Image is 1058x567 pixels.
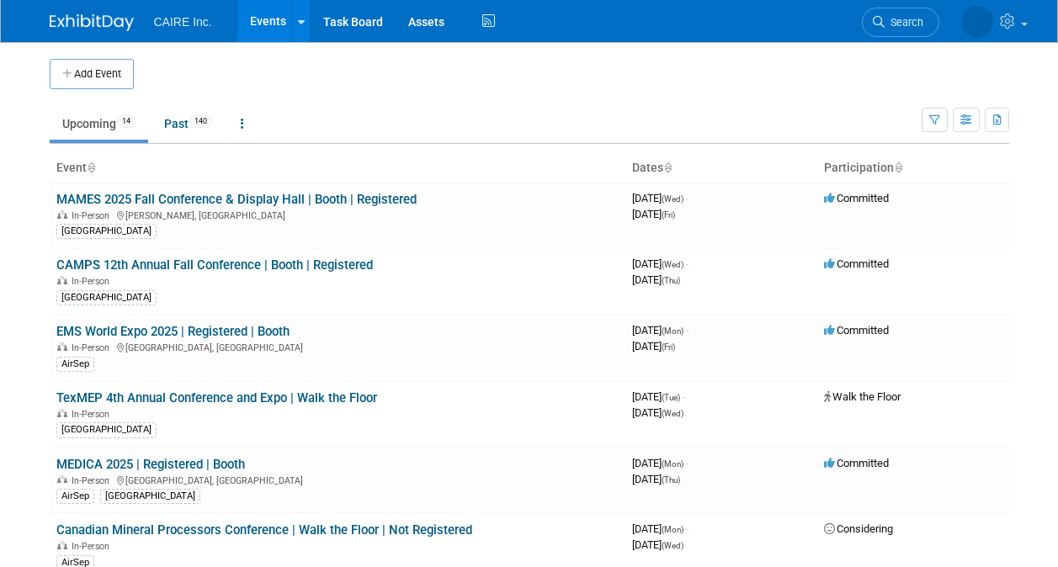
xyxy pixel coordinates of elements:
[56,489,94,504] div: AirSep
[632,457,688,469] span: [DATE]
[56,257,373,273] a: CAMPS 12th Annual Fall Conference | Booth | Registered
[632,257,688,270] span: [DATE]
[662,276,680,285] span: (Thu)
[824,522,893,535] span: Considering
[632,192,688,204] span: [DATE]
[662,525,683,534] span: (Mon)
[625,154,817,183] th: Dates
[663,161,672,174] a: Sort by Start Date
[50,108,148,140] a: Upcoming14
[662,409,683,418] span: (Wed)
[56,324,290,339] a: EMS World Expo 2025 | Registered | Booth
[632,208,675,220] span: [DATE]
[56,340,619,353] div: [GEOGRAPHIC_DATA], [GEOGRAPHIC_DATA]
[686,257,688,270] span: -
[961,6,993,38] img: Jaclyn Mitchum
[824,390,901,403] span: Walk the Floor
[632,522,688,535] span: [DATE]
[56,473,619,486] div: [GEOGRAPHIC_DATA], [GEOGRAPHIC_DATA]
[662,393,680,402] span: (Tue)
[152,108,225,140] a: Past140
[686,324,688,336] span: -
[100,489,200,504] div: [GEOGRAPHIC_DATA]
[632,406,683,419] span: [DATE]
[57,342,67,351] img: In-Person Event
[50,14,134,31] img: ExhibitDay
[662,210,675,220] span: (Fri)
[56,192,417,207] a: MAMES 2025 Fall Conference & Display Hall | Booth | Registered
[57,541,67,549] img: In-Person Event
[56,422,157,437] div: [GEOGRAPHIC_DATA]
[686,457,688,469] span: -
[72,541,114,552] span: In-Person
[885,16,923,29] span: Search
[632,273,680,286] span: [DATE]
[632,340,675,352] span: [DATE]
[56,290,157,305] div: [GEOGRAPHIC_DATA]
[662,459,683,469] span: (Mon)
[632,538,683,551] span: [DATE]
[154,15,212,29] span: CAIRE Inc.
[824,192,889,204] span: Committed
[817,154,1009,183] th: Participation
[686,522,688,535] span: -
[50,154,625,183] th: Event
[87,161,95,174] a: Sort by Event Name
[57,475,67,484] img: In-Person Event
[72,475,114,486] span: In-Person
[72,342,114,353] span: In-Person
[683,390,685,403] span: -
[72,409,114,420] span: In-Person
[632,324,688,336] span: [DATE]
[72,210,114,221] span: In-Person
[662,194,683,204] span: (Wed)
[50,59,134,89] button: Add Event
[56,208,619,221] div: [PERSON_NAME], [GEOGRAPHIC_DATA]
[662,260,683,269] span: (Wed)
[72,276,114,287] span: In-Person
[56,390,377,405] a: TexMEP 4th Annual Conference and Expo | Walk the Floor
[862,8,939,37] a: Search
[117,115,136,128] span: 14
[686,192,688,204] span: -
[824,257,889,270] span: Committed
[57,409,67,417] img: In-Person Event
[894,161,902,174] a: Sort by Participation Type
[189,115,212,128] span: 140
[632,390,685,403] span: [DATE]
[57,210,67,219] img: In-Person Event
[56,224,157,239] div: [GEOGRAPHIC_DATA]
[662,475,680,485] span: (Thu)
[662,541,683,550] span: (Wed)
[632,473,680,485] span: [DATE]
[57,276,67,284] img: In-Person Event
[56,357,94,372] div: AirSep
[662,326,683,336] span: (Mon)
[56,457,245,472] a: MEDICA 2025 | Registered | Booth
[824,324,889,336] span: Committed
[662,342,675,352] span: (Fri)
[824,457,889,469] span: Committed
[56,522,472,538] a: Canadian Mineral Processors Conference | Walk the Floor | Not Registered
